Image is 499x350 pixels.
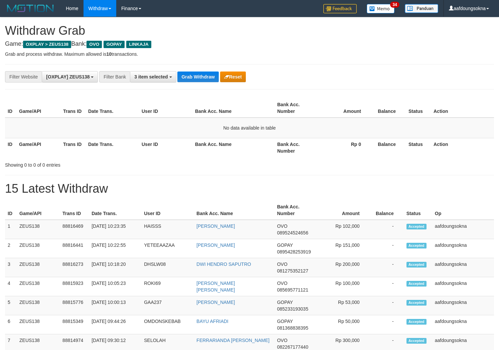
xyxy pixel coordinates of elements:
td: aafdoungsokna [432,220,494,239]
a: FERRARIANDA [PERSON_NAME] [196,338,270,343]
td: 3 [5,258,17,277]
td: aafdoungsokna [432,277,494,296]
th: ID [5,99,16,118]
a: [PERSON_NAME] [PERSON_NAME] [196,281,235,293]
span: OVO [277,338,287,343]
td: DHSLW08 [141,258,194,277]
td: 4 [5,277,17,296]
th: Balance [371,138,406,157]
th: Action [431,99,494,118]
span: Accepted [406,319,427,325]
td: Rp 151,000 [318,239,370,258]
span: OXPLAY > ZEUS138 [23,41,71,48]
th: Balance [370,201,404,220]
td: ZEUS138 [17,315,60,334]
div: Filter Website [5,71,42,82]
td: ZEUS138 [17,239,60,258]
td: No data available in table [5,118,494,138]
th: ID [5,201,17,220]
span: Accepted [406,300,427,306]
td: 88816441 [60,239,89,258]
th: Amount [319,99,371,118]
a: BAYU AFRIADI [196,319,228,324]
span: Accepted [406,243,427,248]
span: OVO [277,281,287,286]
span: Accepted [406,338,427,344]
th: ID [5,138,16,157]
td: 5 [5,296,17,315]
span: Copy 085695771121 to clipboard [277,287,308,293]
td: - [370,239,404,258]
th: Trans ID [60,201,89,220]
button: [OXPLAY] ZEUS138 [42,71,98,82]
th: Game/API [16,138,60,157]
span: [OXPLAY] ZEUS138 [46,74,90,79]
span: OVO [277,223,287,229]
td: 2 [5,239,17,258]
td: - [370,220,404,239]
span: OVO [87,41,102,48]
td: - [370,296,404,315]
td: [DATE] 09:44:26 [89,315,141,334]
td: [DATE] 10:18:20 [89,258,141,277]
span: Copy 081275352127 to clipboard [277,268,308,274]
td: 88815349 [60,315,89,334]
th: Op [432,201,494,220]
td: [DATE] 10:23:35 [89,220,141,239]
a: DWI HENDRO SAPUTRO [196,261,251,267]
td: - [370,277,404,296]
td: 1 [5,220,17,239]
td: Rp 50,000 [318,315,370,334]
th: Bank Acc. Number [275,138,319,157]
th: Bank Acc. Name [192,138,275,157]
h1: Withdraw Grab [5,24,494,37]
td: Rp 102,000 [318,220,370,239]
td: 88815923 [60,277,89,296]
span: Accepted [406,281,427,287]
th: Rp 0 [319,138,371,157]
strong: 10 [106,51,112,57]
span: OVO [277,261,287,267]
th: Bank Acc. Name [194,201,274,220]
td: [DATE] 10:22:55 [89,239,141,258]
span: 3 item selected [134,74,168,79]
td: 88816469 [60,220,89,239]
a: [PERSON_NAME] [196,242,235,248]
th: Balance [371,99,406,118]
img: Feedback.jpg [323,4,357,13]
td: aafdoungsokna [432,239,494,258]
a: [PERSON_NAME] [196,300,235,305]
span: Copy 081368838395 to clipboard [277,325,308,331]
td: [DATE] 10:00:13 [89,296,141,315]
th: User ID [141,201,194,220]
span: GOPAY [277,300,293,305]
span: LINKAJA [126,41,151,48]
span: Accepted [406,224,427,229]
td: ZEUS138 [17,258,60,277]
span: Copy 082267177440 to clipboard [277,344,308,350]
td: HAISSS [141,220,194,239]
td: ZEUS138 [17,296,60,315]
td: aafdoungsokna [432,296,494,315]
td: ZEUS138 [17,220,60,239]
th: Status [406,138,431,157]
th: Date Trans. [86,138,139,157]
th: Bank Acc. Name [192,99,275,118]
th: Trans ID [60,138,86,157]
img: Button%20Memo.svg [367,4,395,13]
th: User ID [139,99,192,118]
td: 88816273 [60,258,89,277]
td: aafdoungsokna [432,258,494,277]
td: 88815776 [60,296,89,315]
h4: Game: Bank: [5,41,494,47]
img: panduan.png [405,4,438,13]
button: 3 item selected [130,71,176,82]
h1: 15 Latest Withdraw [5,182,494,195]
div: Showing 0 to 0 of 0 entries [5,159,203,168]
span: GOPAY [277,242,293,248]
th: Game/API [16,99,60,118]
button: Grab Withdraw [177,71,218,82]
th: Bank Acc. Number [274,201,318,220]
span: Copy 0895428253919 to clipboard [277,249,311,254]
th: Trans ID [60,99,86,118]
